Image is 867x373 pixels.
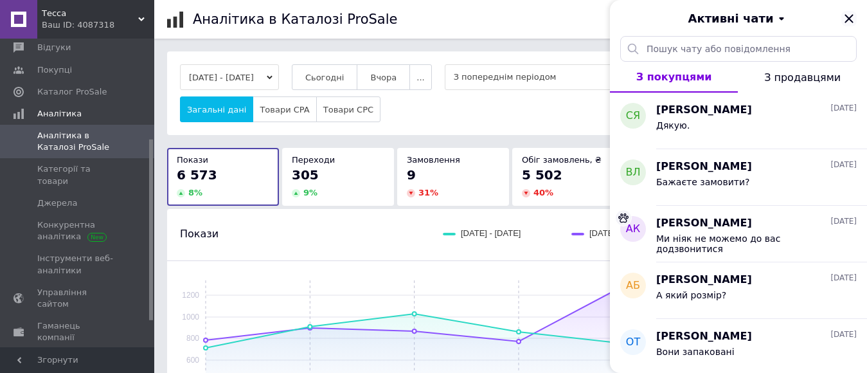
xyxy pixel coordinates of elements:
button: АБ[PERSON_NAME][DATE]А який розмір? [610,262,867,319]
text: 800 [186,334,199,343]
span: 40 % [533,188,553,197]
span: Дякую. [656,120,690,131]
text: 600 [186,356,199,365]
span: Загальні дані [187,105,246,114]
span: Відгуки [37,42,71,53]
span: Товари CPC [323,105,373,114]
button: [DATE] - [DATE] [180,64,279,90]
text: 1200 [182,291,199,300]
span: [PERSON_NAME] [656,329,752,344]
span: Сьогодні [305,73,344,82]
span: ОТ [626,335,640,350]
button: З продавцями [738,62,867,93]
button: Товари CPA [253,96,316,122]
span: Бажаєте замовити? [656,177,749,187]
span: Обіг замовлень, ₴ [522,155,602,165]
button: Загальні дані [180,96,253,122]
span: [PERSON_NAME] [656,159,752,174]
div: Ваш ID: 4087318 [42,19,154,31]
span: 9 [407,167,416,183]
text: 1000 [182,313,199,322]
button: Активні чати [646,10,831,27]
span: Покази [177,155,208,165]
span: Джерела [37,197,77,209]
button: З покупцями [610,62,738,93]
span: Тесса [42,8,138,19]
h1: Аналітика в Каталозі ProSale [193,12,397,27]
button: СЯ[PERSON_NAME][DATE]Дякую. [610,93,867,149]
button: АК[PERSON_NAME][DATE]Ми ніяк не можемо до вас додзвонитися [610,206,867,262]
span: Покази [180,227,219,241]
span: Товари CPA [260,105,309,114]
button: Товари CPC [316,96,380,122]
span: 8 % [188,188,202,197]
span: Гаманець компанії [37,320,119,343]
span: 5 502 [522,167,562,183]
span: Вони запаковані [656,347,735,357]
span: 6 573 [177,167,217,183]
span: Аналітика в Каталозі ProSale [37,130,119,153]
button: ВЛ[PERSON_NAME][DATE]Бажаєте замовити? [610,149,867,206]
span: З продавцями [764,71,841,84]
span: [PERSON_NAME] [656,216,752,231]
span: [DATE] [830,159,857,170]
button: ... [409,64,431,90]
span: 305 [292,167,319,183]
span: [DATE] [830,103,857,114]
span: 9 % [303,188,317,197]
span: Активні чати [688,10,773,27]
input: Пошук чату або повідомлення [620,36,857,62]
span: АБ [626,278,640,293]
span: [PERSON_NAME] [656,273,752,287]
span: З покупцями [636,71,712,83]
span: ВЛ [625,165,640,180]
span: Переходи [292,155,335,165]
span: Каталог ProSale [37,86,107,98]
span: Замовлення [407,155,460,165]
button: Сьогодні [292,64,358,90]
span: СЯ [626,109,640,123]
span: АК [626,222,640,237]
span: Вчора [370,73,397,82]
span: [DATE] [830,216,857,227]
span: Аналітика [37,108,82,120]
span: ... [416,73,424,82]
span: Конкурентна аналітика [37,219,119,242]
span: Інструменти веб-аналітики [37,253,119,276]
span: [DATE] [830,329,857,340]
span: Категорії та товари [37,163,119,186]
button: Вчора [357,64,410,90]
span: З попереднім періодом [445,64,628,90]
span: Ми ніяк не можемо до вас додзвонитися [656,233,839,254]
button: Закрити [841,11,857,26]
span: 31 % [418,188,438,197]
span: [PERSON_NAME] [656,103,752,118]
span: Покупці [37,64,72,76]
span: [DATE] [830,273,857,284]
span: А який розмір? [656,290,726,300]
span: Управління сайтом [37,287,119,310]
